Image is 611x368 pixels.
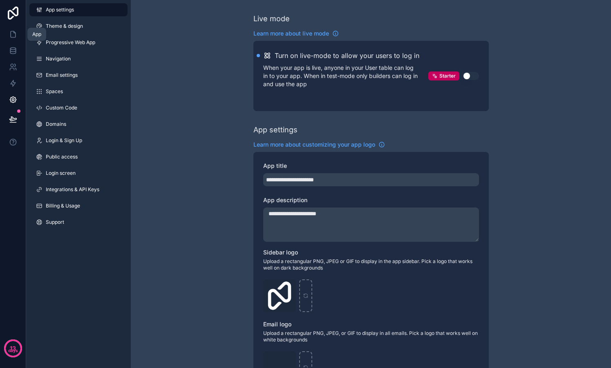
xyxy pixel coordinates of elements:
a: Navigation [29,52,128,65]
a: Learn more about live mode [253,29,339,38]
span: Email settings [46,72,78,78]
span: Starter [439,73,456,79]
span: App description [263,196,307,203]
span: Email logo [263,321,291,328]
a: Spaces [29,85,128,98]
span: Sidebar logo [263,249,298,256]
div: App settings [253,124,298,136]
a: Progressive Web App [29,36,128,49]
a: Billing & Usage [29,199,128,212]
span: Support [46,219,64,225]
span: Upload a rectangular PNG, JPEG or GIF to display in the app sidebar. Pick a logo that works well ... [263,258,479,271]
p: days [8,348,18,354]
span: Progressive Web App [46,39,95,46]
a: Public access [29,150,128,163]
span: Login screen [46,170,76,176]
span: Custom Code [46,105,77,111]
span: Navigation [46,56,71,62]
span: Theme & design [46,23,83,29]
span: Upload a rectangular PNG, JPEG, or GIF to display in all emails. Pick a logo that works well on w... [263,330,479,343]
span: Spaces [46,88,63,95]
a: Custom Code [29,101,128,114]
p: When your app is live, anyone in your User table can log in to your app. When in test-mode only b... [263,64,428,88]
div: Live mode [253,13,290,25]
a: Learn more about customizing your app logo [253,141,385,149]
span: Learn more about live mode [253,29,329,38]
a: Support [29,216,128,229]
span: Billing & Usage [46,203,80,209]
a: Email settings [29,69,128,82]
a: Domains [29,118,128,131]
span: Public access [46,154,78,160]
a: Login & Sign Up [29,134,128,147]
h2: Turn on live-mode to allow your users to log in [275,51,419,60]
span: Login & Sign Up [46,137,82,144]
span: Learn more about customizing your app logo [253,141,375,149]
a: App settings [29,3,128,16]
span: Domains [46,121,66,127]
span: App title [263,162,287,169]
a: Integrations & API Keys [29,183,128,196]
span: Integrations & API Keys [46,186,99,193]
p: 13 [10,344,16,352]
div: App [32,31,41,38]
a: Theme & design [29,20,128,33]
span: App settings [46,7,74,13]
a: Login screen [29,167,128,180]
